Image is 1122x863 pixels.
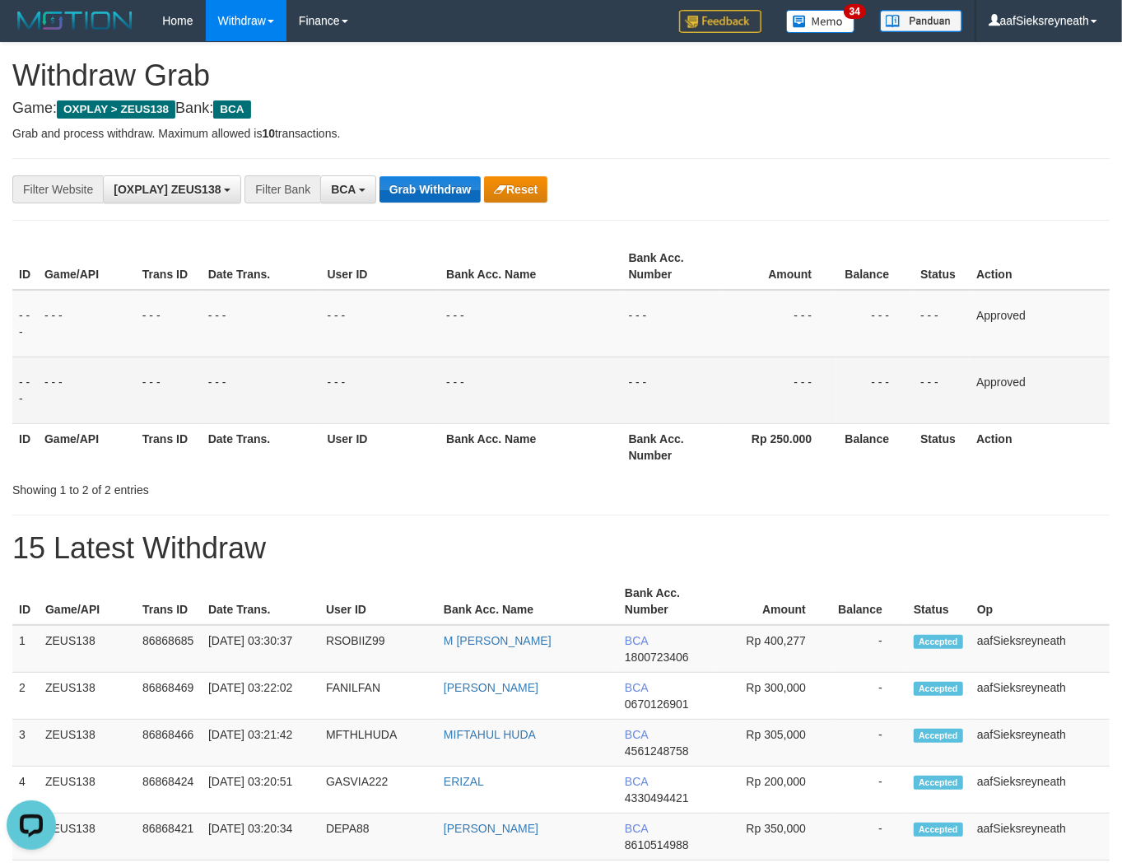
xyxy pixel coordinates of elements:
span: BCA [331,183,356,196]
img: MOTION_logo.png [12,8,137,33]
th: Amount [715,578,831,625]
div: Filter Website [12,175,103,203]
td: Rp 200,000 [715,767,831,814]
td: aafSieksreyneath [971,767,1110,814]
span: BCA [625,775,648,788]
td: - [831,625,907,673]
img: Feedback.jpg [679,10,761,33]
td: Rp 305,000 [715,720,831,767]
th: Balance [831,578,907,625]
td: - [831,814,907,861]
th: ID [12,243,38,290]
td: GASVIA222 [319,767,437,814]
span: Accepted [914,823,963,837]
th: Status [907,578,971,625]
td: aafSieksreyneath [971,673,1110,720]
span: Accepted [914,729,963,743]
th: Bank Acc. Name [440,423,622,470]
th: Trans ID [136,243,202,290]
td: 4 [12,767,39,814]
td: - - - [836,290,914,357]
span: BCA [625,822,648,835]
span: BCA [625,728,648,741]
strong: 10 [262,127,275,140]
td: aafSieksreyneath [971,625,1110,673]
td: - - - [320,357,440,423]
th: Bank Acc. Name [440,243,622,290]
th: ID [12,423,38,470]
td: - - - [12,357,38,423]
td: [DATE] 03:20:51 [202,767,319,814]
div: Filter Bank [244,175,320,203]
span: Copy 4561248758 to clipboard [625,744,689,758]
h4: Game: Bank: [12,100,1110,117]
td: - - - [320,290,440,357]
th: Balance [836,243,914,290]
td: 86868466 [136,720,202,767]
td: - - - [12,290,38,357]
span: OXPLAY > ZEUS138 [57,100,175,119]
td: - - - [202,357,321,423]
span: Copy 4330494421 to clipboard [625,791,689,805]
div: Showing 1 to 2 of 2 entries [12,475,455,498]
th: Bank Acc. Number [622,243,720,290]
td: 86868424 [136,767,202,814]
td: Rp 350,000 [715,814,831,861]
span: Accepted [914,776,963,790]
button: Reset [484,176,547,203]
th: Bank Acc. Number [618,578,715,625]
span: Copy 1800723406 to clipboard [625,651,689,664]
td: ZEUS138 [39,767,136,814]
th: Game/API [38,423,136,470]
th: Status [914,243,970,290]
th: Action [970,243,1110,290]
img: panduan.png [880,10,962,32]
td: 3 [12,720,39,767]
td: 86868469 [136,673,202,720]
td: - - - [836,357,914,423]
td: - - - [440,290,622,357]
a: MIFTAHUL HUDA [444,728,536,741]
td: - - - [719,357,836,423]
span: BCA [213,100,250,119]
td: - [831,720,907,767]
td: FANILFAN [319,673,437,720]
th: Trans ID [136,578,202,625]
td: ZEUS138 [39,673,136,720]
td: MFTHLHUDA [319,720,437,767]
td: 86868421 [136,814,202,861]
th: Game/API [39,578,136,625]
td: ZEUS138 [39,625,136,673]
button: [OXPLAY] ZEUS138 [103,175,241,203]
td: - - - [136,357,202,423]
span: Accepted [914,635,963,649]
td: - [831,767,907,814]
th: Action [970,423,1110,470]
td: [DATE] 03:30:37 [202,625,319,673]
th: User ID [319,578,437,625]
button: BCA [320,175,376,203]
td: - - - [202,290,321,357]
th: Trans ID [136,423,202,470]
td: aafSieksreyneath [971,720,1110,767]
span: 34 [844,4,866,19]
td: - - - [38,290,136,357]
a: [PERSON_NAME] [444,822,538,835]
th: User ID [320,243,440,290]
th: User ID [320,423,440,470]
td: Rp 300,000 [715,673,831,720]
td: ZEUS138 [39,720,136,767]
th: ID [12,578,39,625]
th: Bank Acc. Name [437,578,618,625]
td: - - - [719,290,836,357]
th: Bank Acc. Number [622,423,720,470]
button: Grab Withdraw [379,176,481,203]
th: Game/API [38,243,136,290]
th: Rp 250.000 [719,423,836,470]
p: Grab and process withdraw. Maximum allowed is transactions. [12,125,1110,142]
td: - - - [622,290,720,357]
span: Copy 0670126901 to clipboard [625,697,689,711]
th: Status [914,423,970,470]
td: 2 [12,673,39,720]
td: Approved [970,357,1110,423]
